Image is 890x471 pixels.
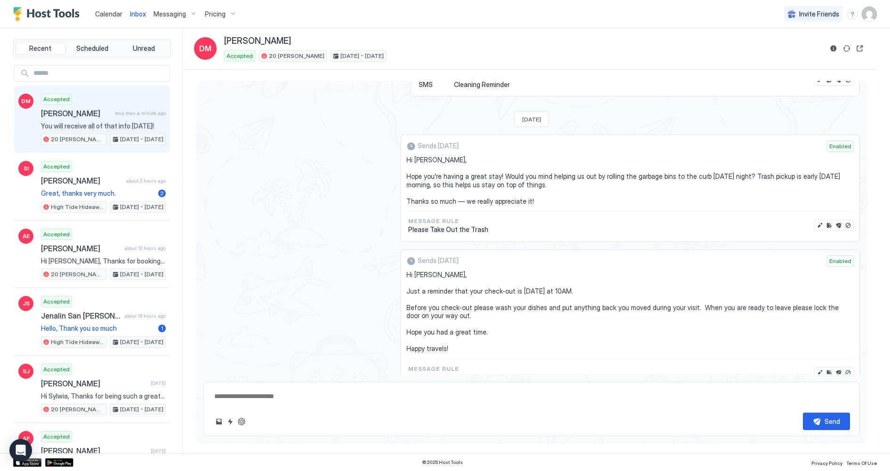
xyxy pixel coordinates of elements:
span: [DATE] - [DATE] [120,405,163,414]
a: Google Play Store [45,458,73,467]
div: tab-group [13,40,171,57]
button: Edit message [815,368,825,377]
span: Scheduled [76,44,108,53]
span: Accepted [43,230,70,239]
span: 20 [PERSON_NAME] [269,52,324,60]
span: Message Rule [408,217,488,225]
span: 20 [PERSON_NAME] [51,135,104,144]
button: Send [803,413,850,430]
span: [PERSON_NAME] [41,379,147,388]
span: SMS [419,80,450,89]
span: about 18 hours ago [124,313,166,319]
span: Inbox [130,10,146,18]
span: [DATE] [151,448,166,454]
span: 2 [160,190,164,197]
div: User profile [862,7,877,22]
span: Accepted [227,52,253,60]
span: Calendar [95,10,122,18]
a: Inbox [130,9,146,19]
div: menu [847,8,858,20]
span: Terms Of Use [846,460,877,466]
span: Jenalin San [PERSON_NAME] [41,311,121,320]
a: Terms Of Use [846,457,877,467]
span: SI [24,164,29,173]
button: Edit rule [825,368,834,377]
span: Recent [29,44,51,53]
button: Reservation information [828,43,839,54]
span: DM [21,97,31,105]
span: [DATE] - [DATE] [120,338,163,346]
span: Cleaning Reminder [454,80,510,89]
span: You will receive all of that info [DATE]! [41,122,166,130]
span: Invite Friends [799,10,839,18]
span: Check-Out Rule [408,373,459,382]
span: [DATE] [151,380,166,386]
span: [PERSON_NAME] [41,109,111,118]
button: Edit rule [825,221,834,230]
button: Send now [834,221,843,230]
div: Open Intercom Messenger [9,439,32,462]
span: [PERSON_NAME] [41,176,122,185]
span: less than a minute ago [115,110,166,116]
span: Message Rule [408,365,459,373]
span: © 2025 Host Tools [422,459,463,465]
span: 20 [PERSON_NAME] [51,405,104,414]
span: [DATE] - [DATE] [120,270,163,279]
a: Privacy Policy [811,457,842,467]
div: Send [825,416,840,426]
button: Recent [16,42,65,55]
span: [PERSON_NAME] [224,36,291,47]
span: [PERSON_NAME] [41,244,121,253]
span: DM [199,43,211,54]
span: Enabled [829,257,851,265]
span: Hi [PERSON_NAME], Just a reminder that your check-out is [DATE] at 10AM. Before you check-out ple... [406,271,854,353]
button: Upload image [213,416,225,427]
a: Host Tools Logo [13,7,84,21]
button: Sync reservation [841,43,852,54]
button: Disable message [843,368,853,377]
button: Scheduled [67,42,117,55]
span: Hi [PERSON_NAME], Hope you're having a great stay! Would you mind helping us out by rolling the g... [406,156,854,205]
a: App Store [13,458,41,467]
button: ChatGPT Auto Reply [236,416,247,427]
span: Unread [133,44,155,53]
span: Please Take Out the Trash [408,225,488,234]
span: SJ [23,367,30,375]
span: AE [23,232,30,240]
span: [DATE] [522,116,541,123]
span: Accepted [43,162,70,171]
button: Open reservation [854,43,866,54]
span: 1 [161,325,163,332]
span: Sends [DATE] [418,256,459,265]
span: AF [23,434,30,443]
span: [DATE] - [DATE] [120,203,163,211]
span: Accepted [43,365,70,374]
span: Hello, Thank you so much [41,324,154,333]
button: Send now [834,368,843,377]
span: Accepted [43,432,70,441]
button: Disable message [843,221,853,230]
button: Edit message [815,221,825,230]
span: JS [23,299,30,308]
a: Calendar [95,9,122,19]
span: High Tide Hideaway [51,203,104,211]
span: Hi [PERSON_NAME], Thanks for booking our place. I'll send you more details including check-in ins... [41,257,166,265]
span: Hi Sylwia, Thanks for being such a great guest and leaving the place so clean. We left you a 5 st... [41,392,166,400]
span: [PERSON_NAME] [41,446,147,455]
span: Great, thanks very much. [41,189,154,198]
button: Unread [119,42,169,55]
span: [DATE] - [DATE] [120,135,163,144]
span: Accepted [43,297,70,306]
span: Enabled [829,142,851,151]
span: 20 [PERSON_NAME] [51,270,104,279]
span: Pricing [205,10,226,18]
span: Accepted [43,95,70,104]
span: about 12 hours ago [124,245,166,251]
button: Quick reply [225,416,236,427]
span: about 2 hours ago [126,178,166,184]
span: [DATE] - [DATE] [340,52,384,60]
span: High Tide Hideaway [51,338,104,346]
